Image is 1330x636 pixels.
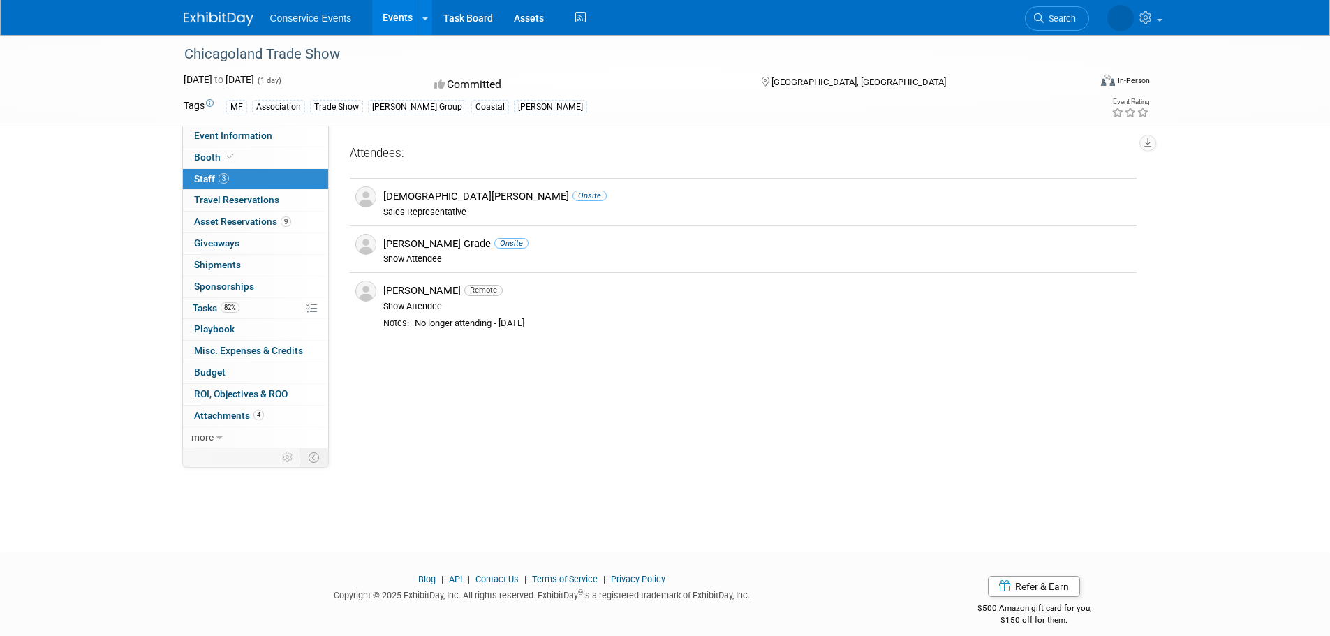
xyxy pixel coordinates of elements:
td: Personalize Event Tab Strip [276,448,300,466]
div: Show Attendee [383,253,1131,265]
div: Copyright © 2025 ExhibitDay, Inc. All rights reserved. ExhibitDay is a registered trademark of Ex... [184,586,901,602]
span: Conservice Events [270,13,352,24]
span: ROI, Objectives & ROO [194,388,288,399]
span: | [438,574,447,584]
span: Asset Reservations [194,216,291,227]
a: Budget [183,362,328,383]
div: Notes: [383,318,409,329]
div: Show Attendee [383,301,1131,312]
a: Travel Reservations [183,190,328,211]
span: 9 [281,216,291,227]
span: [DATE] [DATE] [184,74,254,85]
span: Tasks [193,302,239,313]
span: Event Information [194,130,272,141]
span: Giveaways [194,237,239,249]
div: Committed [430,73,739,97]
div: Chicagoland Trade Show [179,42,1068,67]
a: Playbook [183,319,328,340]
i: Booth reservation complete [227,153,234,161]
div: [DEMOGRAPHIC_DATA][PERSON_NAME] [383,190,1131,203]
a: Blog [418,574,436,584]
img: Rodrigo Galvez [1107,5,1134,31]
td: Toggle Event Tabs [300,448,328,466]
span: Search [1044,13,1076,24]
a: Refer & Earn [988,576,1080,597]
a: Tasks82% [183,298,328,319]
span: to [212,74,226,85]
div: MF [226,100,247,114]
div: [PERSON_NAME] [383,284,1131,297]
a: more [183,427,328,448]
a: Booth [183,147,328,168]
span: (1 day) [256,76,281,85]
span: | [521,574,530,584]
a: ROI, Objectives & ROO [183,384,328,405]
a: Staff3 [183,169,328,190]
a: Search [1025,6,1089,31]
div: $150 off for them. [922,614,1147,626]
img: Associate-Profile-5.png [355,281,376,302]
div: Trade Show [310,100,363,114]
img: Format-Inperson.png [1101,75,1115,86]
span: Misc. Expenses & Credits [194,345,303,356]
div: Event Rating [1111,98,1149,105]
a: Asset Reservations9 [183,212,328,232]
a: Attachments4 [183,406,328,427]
span: Onsite [572,191,607,201]
img: Associate-Profile-5.png [355,186,376,207]
span: Attachments [194,410,264,421]
img: ExhibitDay [184,12,253,26]
span: 3 [219,173,229,184]
a: Contact Us [475,574,519,584]
div: Coastal [471,100,509,114]
a: Shipments [183,255,328,276]
span: Travel Reservations [194,194,279,205]
span: Staff [194,173,229,184]
div: Sales Representative [383,207,1131,218]
img: Associate-Profile-5.png [355,234,376,255]
div: Event Format [1007,73,1151,94]
div: Attendees: [350,145,1137,163]
span: [GEOGRAPHIC_DATA], [GEOGRAPHIC_DATA] [771,77,946,87]
div: [PERSON_NAME] Grade [383,237,1131,251]
span: 82% [221,302,239,313]
div: $500 Amazon gift card for you, [922,593,1147,626]
a: Sponsorships [183,276,328,297]
span: Remote [464,285,503,295]
a: Privacy Policy [611,574,665,584]
div: [PERSON_NAME] Group [368,100,466,114]
span: | [600,574,609,584]
span: Sponsorships [194,281,254,292]
div: Association [252,100,305,114]
a: Giveaways [183,233,328,254]
span: Budget [194,367,226,378]
a: Event Information [183,126,328,147]
sup: ® [578,589,583,596]
a: API [449,574,462,584]
div: [PERSON_NAME] [514,100,587,114]
div: In-Person [1117,75,1150,86]
a: Terms of Service [532,574,598,584]
span: Onsite [494,238,529,249]
span: Booth [194,151,237,163]
span: Playbook [194,323,235,334]
a: Misc. Expenses & Credits [183,341,328,362]
span: | [464,574,473,584]
span: more [191,431,214,443]
span: Shipments [194,259,241,270]
div: No longer attending - [DATE] [415,318,1131,330]
td: Tags [184,98,214,114]
span: 4 [253,410,264,420]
